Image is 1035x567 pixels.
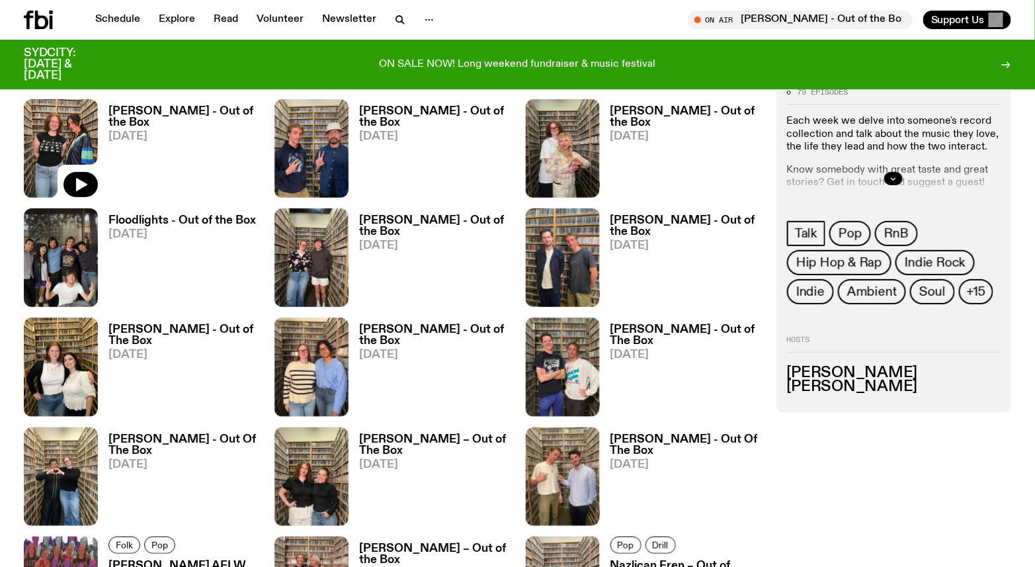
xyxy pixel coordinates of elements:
[108,215,256,226] h3: Floodlights - Out of the Box
[87,11,148,29] a: Schedule
[787,380,1001,395] h3: [PERSON_NAME]
[787,366,1001,380] h3: [PERSON_NAME]
[798,89,849,96] span: 79 episodes
[151,540,168,550] span: Pop
[787,280,834,305] a: Indie
[795,227,817,241] span: Talk
[905,256,966,271] span: Indie Rock
[359,349,509,361] span: [DATE]
[108,131,259,142] span: [DATE]
[787,222,825,247] a: Talk
[151,11,203,29] a: Explore
[98,106,259,198] a: [PERSON_NAME] - Out of the Box[DATE]
[359,215,509,238] h3: [PERSON_NAME] - Out of the Box
[108,434,259,457] h3: [PERSON_NAME] - Out Of The Box
[24,48,108,81] h3: SYDCITY: [DATE] & [DATE]
[610,131,761,142] span: [DATE]
[610,459,761,470] span: [DATE]
[796,256,882,271] span: Hip Hop & Rap
[359,324,509,347] h3: [PERSON_NAME] - Out of the Box
[108,324,259,347] h3: [PERSON_NAME] - Out of The Box
[108,349,259,361] span: [DATE]
[931,14,985,26] span: Support Us
[359,434,509,457] h3: [PERSON_NAME] – Out of The Box
[610,434,761,457] h3: [PERSON_NAME] - Out Of The Box
[910,280,954,305] a: Soul
[108,229,256,240] span: [DATE]
[349,215,509,307] a: [PERSON_NAME] - Out of the Box[DATE]
[600,106,761,198] a: [PERSON_NAME] - Out of the Box[DATE]
[919,285,945,300] span: Soul
[645,537,676,554] a: Drill
[847,285,897,300] span: Ambient
[600,434,761,526] a: [PERSON_NAME] - Out Of The Box[DATE]
[98,434,259,526] a: [PERSON_NAME] - Out Of The Box[DATE]
[688,11,913,29] button: On Air[PERSON_NAME] - Out of the Box
[884,227,908,241] span: RnB
[618,540,634,550] span: Pop
[24,99,98,198] img: Kate and Anna pose in the music library. Kate wears a black t-shirt with white icons while Anna w...
[967,285,985,300] span: +15
[600,215,761,307] a: [PERSON_NAME] - Out of the Box[DATE]
[359,459,509,470] span: [DATE]
[787,337,1001,353] h2: Hosts
[274,99,349,198] img: Béla and Troy stand next to each other in the FBi music room, both holding up peace signs with th...
[359,240,509,251] span: [DATE]
[274,427,349,526] img: Two women standing next to each other smiling in a CD library
[839,227,862,241] span: Pop
[349,434,509,526] a: [PERSON_NAME] – Out of The Box[DATE]
[600,324,761,416] a: [PERSON_NAME] - Out of The Box[DATE]
[116,540,133,550] span: Folk
[314,11,384,29] a: Newsletter
[610,324,761,347] h3: [PERSON_NAME] - Out of The Box
[959,280,993,305] button: +15
[249,11,311,29] a: Volunteer
[610,240,761,251] span: [DATE]
[98,215,256,307] a: Floodlights - Out of the Box[DATE]
[359,131,509,142] span: [DATE]
[24,427,98,526] img: Matt and Kate stand in the music library and make a heart shape with one hand each.
[108,537,140,554] a: Folk
[610,349,761,361] span: [DATE]
[787,116,1001,154] p: Each week we delve into someone's record collection and talk about the music they love, the life ...
[796,285,825,300] span: Indie
[349,106,509,198] a: [PERSON_NAME] - Out of the Box[DATE]
[787,251,891,276] a: Hip Hop & Rap
[359,543,509,566] h3: [PERSON_NAME] – Out of the Box
[895,251,975,276] a: Indie Rock
[380,59,656,71] p: ON SALE NOW! Long weekend fundraiser & music festival
[108,459,259,470] span: [DATE]
[98,324,259,416] a: [PERSON_NAME] - Out of The Box[DATE]
[610,215,761,238] h3: [PERSON_NAME] - Out of the Box
[653,540,669,550] span: Drill
[206,11,246,29] a: Read
[610,537,642,554] a: Pop
[838,280,907,305] a: Ambient
[829,222,871,247] a: Pop
[359,106,509,128] h3: [PERSON_NAME] - Out of the Box
[108,106,259,128] h3: [PERSON_NAME] - Out of the Box
[610,106,761,128] h3: [PERSON_NAME] - Out of the Box
[875,222,917,247] a: RnB
[144,537,175,554] a: Pop
[349,324,509,416] a: [PERSON_NAME] - Out of the Box[DATE]
[923,11,1011,29] button: Support Us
